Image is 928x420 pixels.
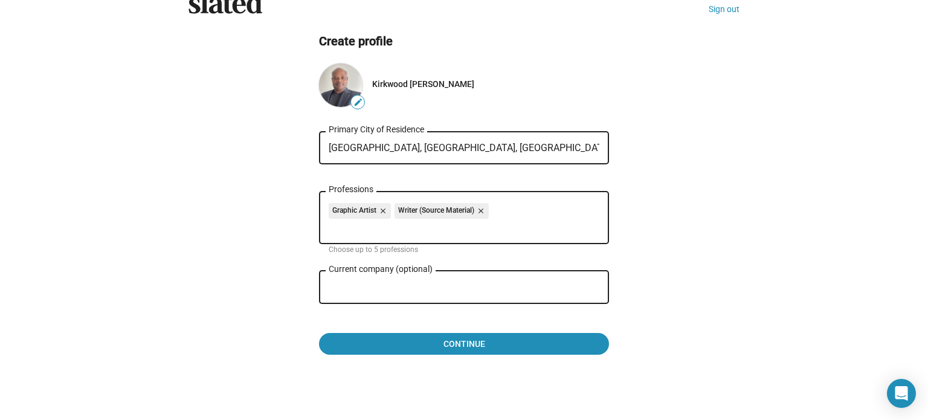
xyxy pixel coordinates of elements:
h2: Create profile [319,33,609,50]
mat-icon: close [376,205,387,216]
div: Kirkwood [PERSON_NAME] [372,79,609,89]
div: Open Intercom Messenger [887,379,916,408]
mat-icon: edit [353,97,363,107]
mat-icon: close [474,205,485,216]
mat-hint: Choose up to 5 professions [329,245,418,255]
button: Continue [319,333,609,355]
mat-chip: Writer (Source Material) [395,203,489,219]
span: Continue [329,333,599,355]
mat-chip: Graphic Artist [329,203,391,219]
a: Sign out [709,4,739,14]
